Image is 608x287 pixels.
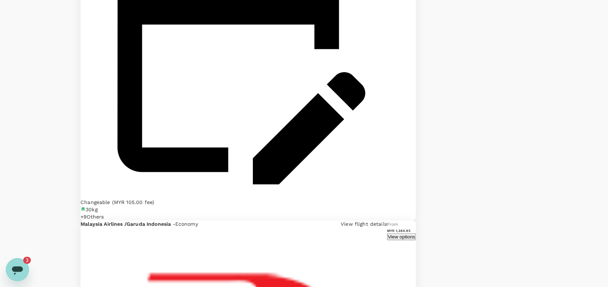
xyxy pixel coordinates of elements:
[341,220,387,228] p: View flight details
[23,257,38,264] iframe: Number of unread messages
[387,222,398,227] span: From
[387,233,416,240] button: View options
[81,214,87,220] span: + 9
[172,221,175,227] span: -
[87,214,104,220] span: Others
[81,213,376,220] div: +9Others
[387,228,416,233] h6: MYR 1,364.95
[81,199,154,205] span: Changeable (MYR 105.00 fee)
[175,221,198,227] span: Economy
[81,206,376,213] div: 30kg
[81,221,172,227] span: Malaysia Airlines / Garuda Indonesia
[86,207,98,212] span: 30kg
[6,258,29,281] iframe: Button to launch messaging window, 3 unread messages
